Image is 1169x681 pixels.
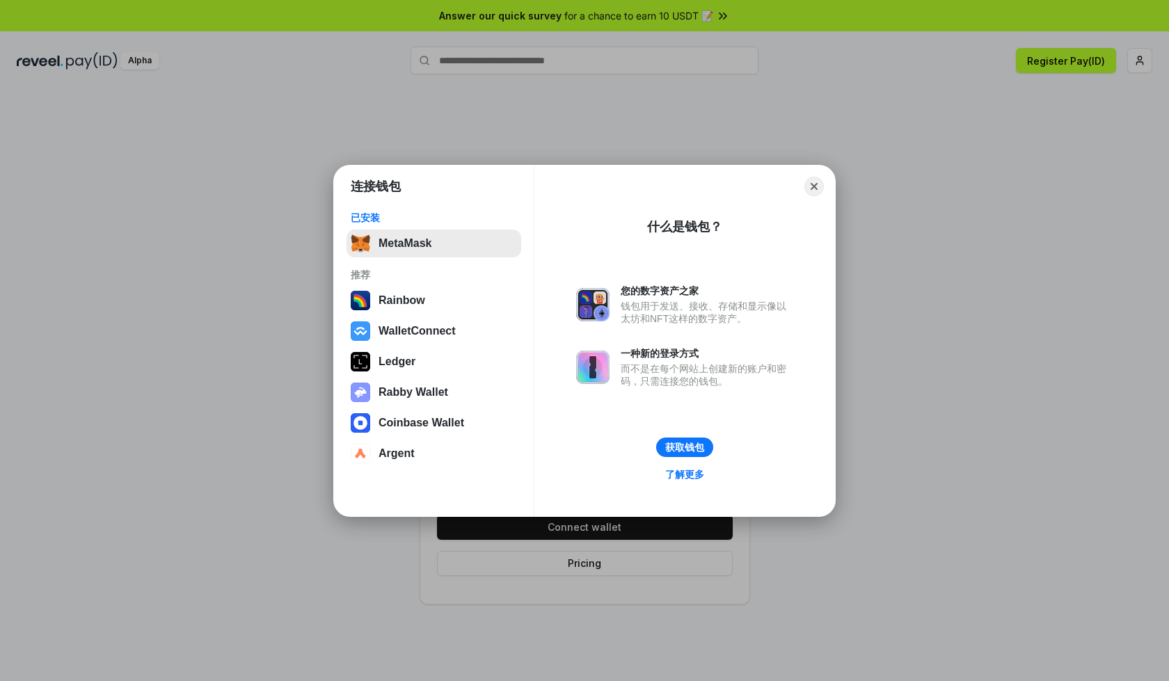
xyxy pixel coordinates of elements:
[621,347,793,360] div: 一种新的登录方式
[351,211,517,224] div: 已安装
[621,362,793,387] div: 而不是在每个网站上创建新的账户和密码，只需连接您的钱包。
[351,383,370,402] img: svg+xml,%3Csvg%20xmlns%3D%22http%3A%2F%2Fwww.w3.org%2F2000%2Fsvg%22%20fill%3D%22none%22%20viewBox...
[657,465,713,483] a: 了解更多
[621,285,793,297] div: 您的数字资产之家
[379,325,456,337] div: WalletConnect
[351,444,370,463] img: svg+xml,%3Csvg%20width%3D%2228%22%20height%3D%2228%22%20viewBox%3D%220%200%2028%2028%22%20fill%3D...
[379,447,415,460] div: Argent
[647,218,722,235] div: 什么是钱包？
[347,409,521,437] button: Coinbase Wallet
[351,413,370,433] img: svg+xml,%3Csvg%20width%3D%2228%22%20height%3D%2228%22%20viewBox%3D%220%200%2028%2028%22%20fill%3D...
[804,177,824,196] button: Close
[347,230,521,257] button: MetaMask
[379,386,448,399] div: Rabby Wallet
[347,440,521,467] button: Argent
[379,417,464,429] div: Coinbase Wallet
[351,352,370,371] img: svg+xml,%3Csvg%20xmlns%3D%22http%3A%2F%2Fwww.w3.org%2F2000%2Fsvg%22%20width%3D%2228%22%20height%3...
[347,317,521,345] button: WalletConnect
[665,468,704,481] div: 了解更多
[379,237,431,250] div: MetaMask
[347,348,521,376] button: Ledger
[379,294,425,307] div: Rainbow
[665,441,704,454] div: 获取钱包
[621,300,793,325] div: 钱包用于发送、接收、存储和显示像以太坊和NFT这样的数字资产。
[351,291,370,310] img: svg+xml,%3Csvg%20width%3D%22120%22%20height%3D%22120%22%20viewBox%3D%220%200%20120%20120%22%20fil...
[351,321,370,341] img: svg+xml,%3Csvg%20width%3D%2228%22%20height%3D%2228%22%20viewBox%3D%220%200%2028%2028%22%20fill%3D...
[656,438,713,457] button: 获取钱包
[576,351,610,384] img: svg+xml,%3Csvg%20xmlns%3D%22http%3A%2F%2Fwww.w3.org%2F2000%2Fsvg%22%20fill%3D%22none%22%20viewBox...
[347,287,521,314] button: Rainbow
[351,269,517,281] div: 推荐
[351,178,401,195] h1: 连接钱包
[379,355,415,368] div: Ledger
[576,288,610,321] img: svg+xml,%3Csvg%20xmlns%3D%22http%3A%2F%2Fwww.w3.org%2F2000%2Fsvg%22%20fill%3D%22none%22%20viewBox...
[347,378,521,406] button: Rabby Wallet
[351,234,370,253] img: svg+xml,%3Csvg%20fill%3D%22none%22%20height%3D%2233%22%20viewBox%3D%220%200%2035%2033%22%20width%...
